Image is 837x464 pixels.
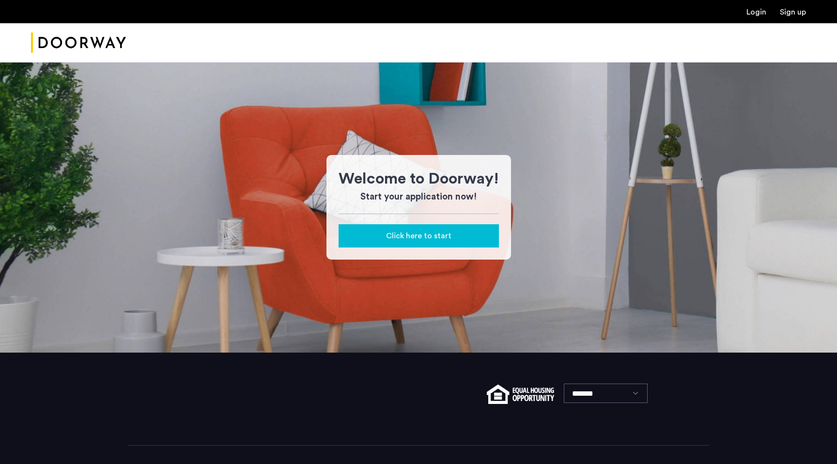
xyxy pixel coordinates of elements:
a: Cazamio Logo [31,25,126,61]
h1: Welcome to Doorway! [339,167,499,190]
img: equal-housing.png [487,385,554,404]
select: Language select [564,384,648,403]
a: Registration [780,8,806,16]
a: Login [746,8,766,16]
h3: Start your application now! [339,190,499,204]
img: logo [31,25,126,61]
span: Click here to start [386,230,451,242]
button: button [339,224,499,247]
